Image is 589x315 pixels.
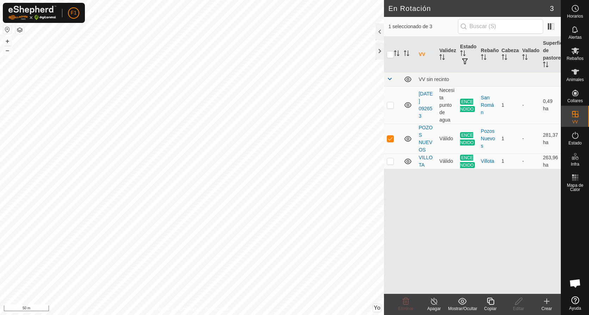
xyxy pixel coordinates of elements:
[561,294,589,313] a: Ayuda
[563,183,587,192] span: Mapa de Calor
[458,19,543,34] input: Buscar (S)
[476,305,504,312] div: Copiar
[404,51,409,57] p-sorticon: Activar para ordenar
[481,128,496,150] div: PozosNuevos
[571,162,579,166] span: Infra
[569,306,581,310] span: Ayuda
[156,306,196,312] a: Política de Privacidad
[533,305,561,312] div: Crear
[499,124,520,154] td: 1
[460,155,475,168] span: ENCENDIDO
[567,99,583,103] span: Collares
[504,305,533,312] div: Editar
[499,154,520,169] td: 1
[543,63,548,68] p-sorticon: Activar para ordenar
[439,55,445,61] p-sorticon: Activar para ordenar
[499,86,520,124] td: 1
[420,305,448,312] div: Apagar
[398,306,413,311] span: Eliminar
[481,55,486,61] p-sorticon: Activar para ordenar
[418,51,425,57] font: VV
[436,154,457,169] td: Válido
[460,44,477,49] font: Estado
[540,154,561,169] td: 263,96 ha
[566,56,583,61] span: Rebaños
[460,99,475,112] span: ENCENDIDO
[543,40,567,61] font: Superficie de pastoreo
[502,48,522,53] font: Cabezas
[481,48,499,53] font: Rebaño
[3,25,12,34] button: Restablecer Mapa
[522,55,528,61] p-sorticon: Activar para ordenar
[519,124,540,154] td: -
[439,48,456,53] font: Validez
[569,141,582,145] span: Estado
[436,124,457,154] td: Válido
[205,306,228,312] a: Contáctenos
[540,124,561,154] td: 281,37 ha
[460,132,475,146] span: ENCENDIDO
[3,46,12,55] button: –
[374,305,380,311] span: Yo
[418,76,449,82] font: VV sin recinto
[481,94,496,116] div: San Román
[502,55,507,61] p-sorticon: Activar para ordenar
[394,51,399,57] p-sorticon: Activar para ordenar
[71,9,76,17] span: F1
[418,155,433,168] a: VILLOTA
[388,4,550,13] h2: En Rotación
[550,3,554,14] span: 3
[448,305,476,312] div: Mostrar/Ocultar
[373,304,381,312] button: Yo
[522,48,539,53] font: Vallado
[519,154,540,169] td: -
[572,120,578,124] span: VV
[567,14,583,18] span: Horarios
[8,6,56,20] img: Logo Gallagher
[436,86,457,124] td: Necesita punto de agua
[418,91,433,119] a: [DATE] 092653
[3,37,12,45] button: +
[418,125,433,153] a: POZOS NUEVOS
[15,26,24,34] button: Capas del Mapa
[566,78,584,82] span: Animales
[460,51,466,57] p-sorticon: Activar para ordenar
[388,23,458,30] span: 1 seleccionado de 3
[481,157,496,165] div: Villota
[565,273,586,294] div: Chat abierto
[540,86,561,124] td: 0,49 ha
[519,86,540,124] td: -
[569,35,582,39] span: Alertas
